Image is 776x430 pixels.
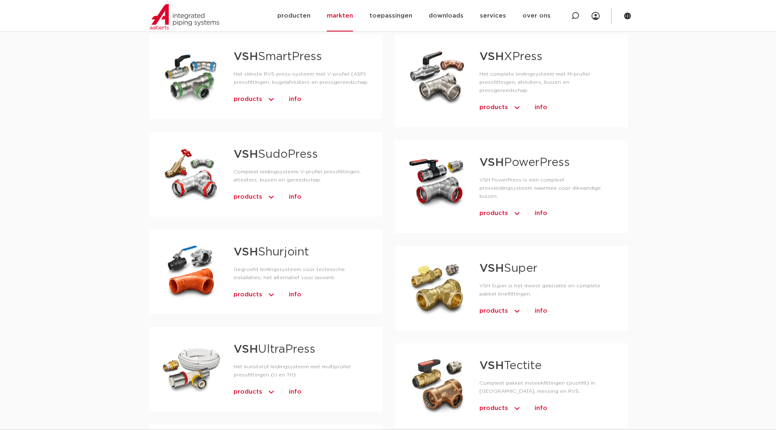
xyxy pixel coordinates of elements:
[479,360,504,372] strong: VSH
[234,70,369,86] p: Het slimste RVS press-systeem met V-profiel (ASP) pressfittingen, kogelafsluiters en pressgereeds...
[479,157,504,168] strong: VSH
[479,282,615,298] p: VSH Super is het meest gebruikte en complete pakket knelfittingen.
[289,288,301,301] a: info
[234,190,262,204] span: products
[479,360,542,372] a: VSHTectite
[234,149,318,160] a: VSHSudoPress
[234,363,369,379] p: Het kunststof leidingsysteem met multiprofiel pressfittingen (U en TH).
[479,176,615,200] p: VSH PowerPress is een compleet pressleidingsysteem waarmee voor dikwandige buizen.
[234,149,258,160] strong: VSH
[479,305,508,318] span: products
[234,288,262,301] span: products
[267,93,275,106] img: icon-chevron-up-1.svg
[234,93,262,106] span: products
[234,385,262,399] span: products
[479,263,538,274] a: VSHSuper
[479,157,570,168] a: VSHPowerPress
[535,101,547,114] a: info
[513,101,521,114] img: icon-chevron-up-1.svg
[234,51,322,63] a: VSHSmartPress
[234,344,315,355] a: VSHUltraPress
[479,402,508,415] span: products
[535,305,547,318] a: info
[479,379,615,395] p: Compleet pakket insteekfittingen (pushfit) in [GEOGRAPHIC_DATA], messing en RVS.
[234,51,258,63] strong: VSH
[234,265,369,282] p: Gegroefd leidingssysteem voor technische installaties; hét alternatief voor laswerk.
[513,305,521,318] img: icon-chevron-up-1.svg
[479,101,508,114] span: products
[267,385,275,399] img: icon-chevron-up-1.svg
[479,51,542,63] a: VSHXPress
[267,190,275,204] img: icon-chevron-up-1.svg
[479,207,508,220] span: products
[479,263,504,274] strong: VSH
[267,288,275,301] img: icon-chevron-up-1.svg
[479,70,615,94] p: Het complete leidingsysteem met M-profiel pressfittingen, afsluiters, buizen en pressgereedschap.
[234,168,369,184] p: Compleet leidingsysteem V-profiel pressfittingen, afsluiters, buizen en gereedschap.
[289,93,301,106] a: info
[289,385,301,399] a: info
[535,207,547,220] a: info
[234,246,309,258] a: VSHShurjoint
[513,402,521,415] img: icon-chevron-up-1.svg
[535,402,547,415] a: info
[234,344,258,355] strong: VSH
[234,246,258,258] strong: VSH
[479,51,504,63] strong: VSH
[289,190,301,204] a: info
[513,207,521,220] img: icon-chevron-up-1.svg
